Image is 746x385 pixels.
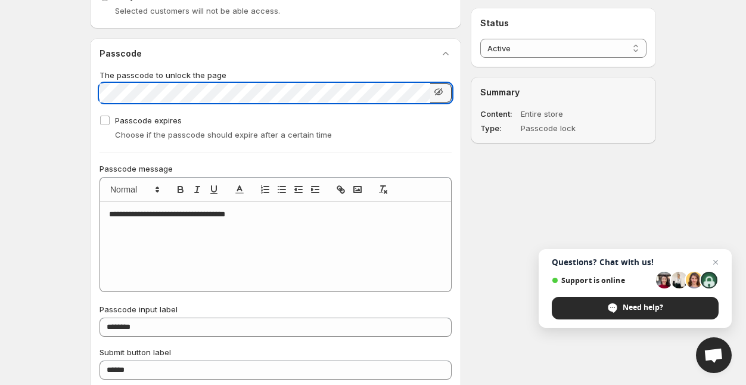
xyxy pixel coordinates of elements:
[100,163,452,175] p: Passcode message
[696,337,732,373] a: Open chat
[100,347,171,357] span: Submit button label
[115,116,182,125] span: Passcode expires
[115,130,332,139] span: Choose if the passcode should expire after a certain time
[552,297,719,319] span: Need help?
[623,302,663,313] span: Need help?
[521,108,613,120] dd: Entire store
[480,17,646,29] h2: Status
[100,48,142,60] h2: Passcode
[480,122,518,134] dt: Type:
[100,305,178,314] span: Passcode input label
[480,108,518,120] dt: Content:
[100,70,226,80] span: The passcode to unlock the page
[552,276,652,285] span: Support is online
[115,6,280,15] span: Selected customers will not be able access.
[552,257,719,267] span: Questions? Chat with us!
[480,86,646,98] h2: Summary
[521,122,613,134] dd: Passcode lock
